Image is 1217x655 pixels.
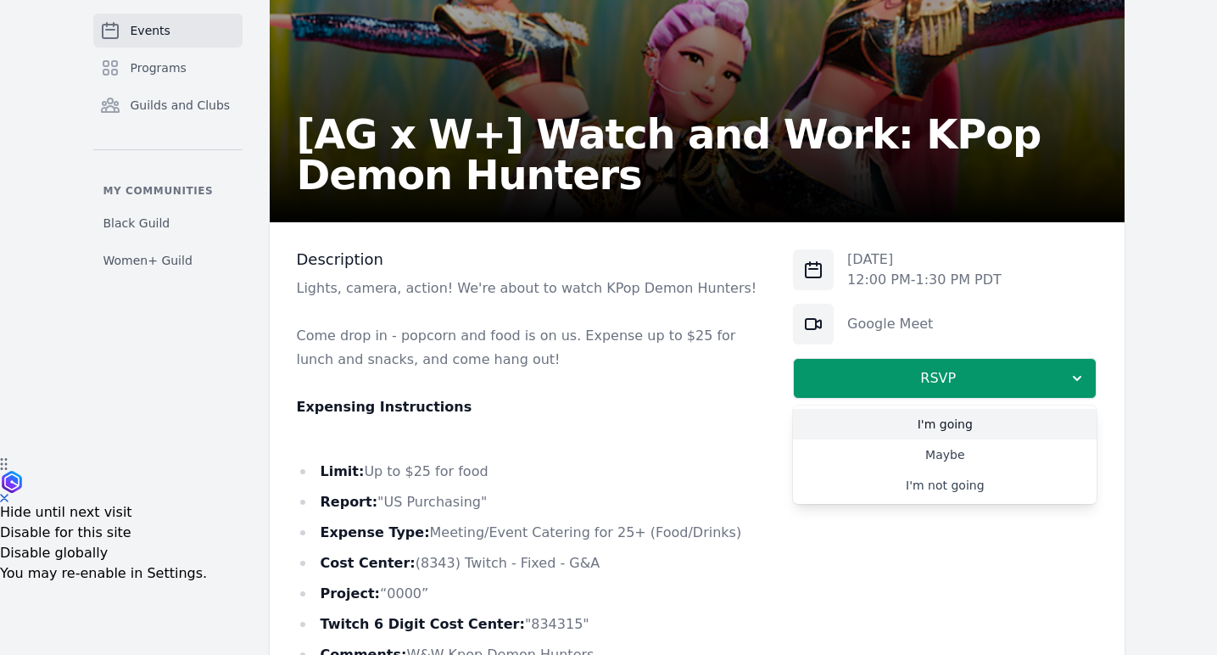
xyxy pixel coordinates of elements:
[297,490,767,514] li: "US Purchasing"
[793,358,1097,399] button: RSVP
[103,252,193,269] span: Women+ Guild
[847,316,933,332] a: Google Meet
[93,14,243,48] a: Events
[93,184,243,198] p: My communities
[321,616,525,632] strong: Twitch 6 Digit Cost Center:
[321,463,365,479] strong: Limit:
[93,245,243,276] a: Women+ Guild
[297,551,767,575] li: (8343) Twitch - Fixed - G&A
[297,324,767,372] p: Come drop in - popcorn and food is on us. Expense up to $25 for lunch and snacks, and come hang out!
[847,249,1002,270] p: [DATE]
[321,494,378,510] strong: Report:
[93,14,243,276] nav: Sidebar
[793,439,1097,470] a: Maybe
[297,249,767,270] h3: Description
[321,585,380,602] strong: Project:
[297,582,767,606] li: “0000”
[297,521,767,545] li: Meeting/Event Catering for 25+ (Food/Drinks)
[131,59,187,76] span: Programs
[297,277,767,300] p: Lights, camera, action! We're about to watch KPop Demon Hunters!
[793,409,1097,439] a: I'm going
[93,51,243,85] a: Programs
[297,114,1097,195] h2: [AG x W+] Watch and Work: KPop Demon Hunters
[131,22,170,39] span: Events
[807,368,1069,389] span: RSVP
[847,270,1002,290] p: 12:00 PM - 1:30 PM PDT
[297,399,472,415] strong: Expensing Instructions
[297,613,767,636] li: "834315"
[321,524,430,540] strong: Expense Type:
[93,208,243,238] a: Black Guild
[321,555,416,571] strong: Cost Center:
[131,97,231,114] span: Guilds and Clubs
[93,88,243,122] a: Guilds and Clubs
[793,406,1097,504] div: RSVP
[297,460,767,484] li: Up to $25 for food
[793,470,1097,501] a: I'm not going
[103,215,170,232] span: Black Guild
